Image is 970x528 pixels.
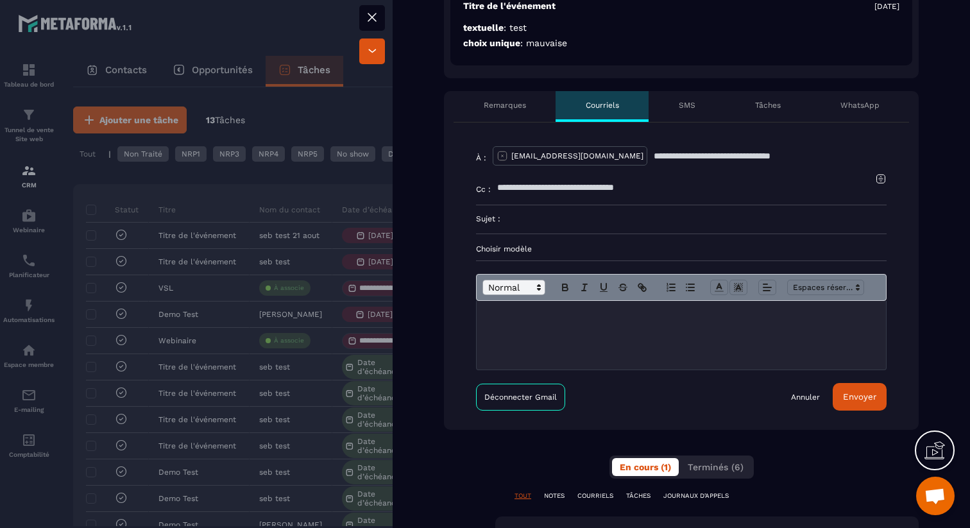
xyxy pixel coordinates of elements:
span: : mauvaise [520,38,567,48]
p: Choisir modèle [476,244,887,254]
p: SMS [679,100,695,110]
p: Cc : [476,184,491,194]
p: [EMAIL_ADDRESS][DOMAIN_NAME] [511,151,643,161]
p: Tâches [755,100,781,110]
a: Annuler [791,392,820,402]
span: Terminés (6) [688,462,744,472]
p: NOTES [544,491,565,500]
p: Sujet : [476,214,500,224]
p: [DATE] [874,1,899,12]
p: textuelle [463,22,899,34]
div: Ouvrir le chat [916,477,955,515]
p: Courriels [586,100,619,110]
span: En cours (1) [620,462,671,472]
p: COURRIELS [577,491,613,500]
p: JOURNAUX D'APPELS [663,491,729,500]
p: À : [476,153,486,163]
p: TÂCHES [626,491,651,500]
p: WhatsApp [840,100,880,110]
button: Envoyer [833,383,887,411]
a: Déconnecter Gmail [476,384,565,411]
p: Remarques [484,100,526,110]
button: En cours (1) [612,458,679,476]
span: : test [504,22,527,33]
p: TOUT [515,491,531,500]
p: choix unique [463,37,899,49]
button: Terminés (6) [680,458,751,476]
